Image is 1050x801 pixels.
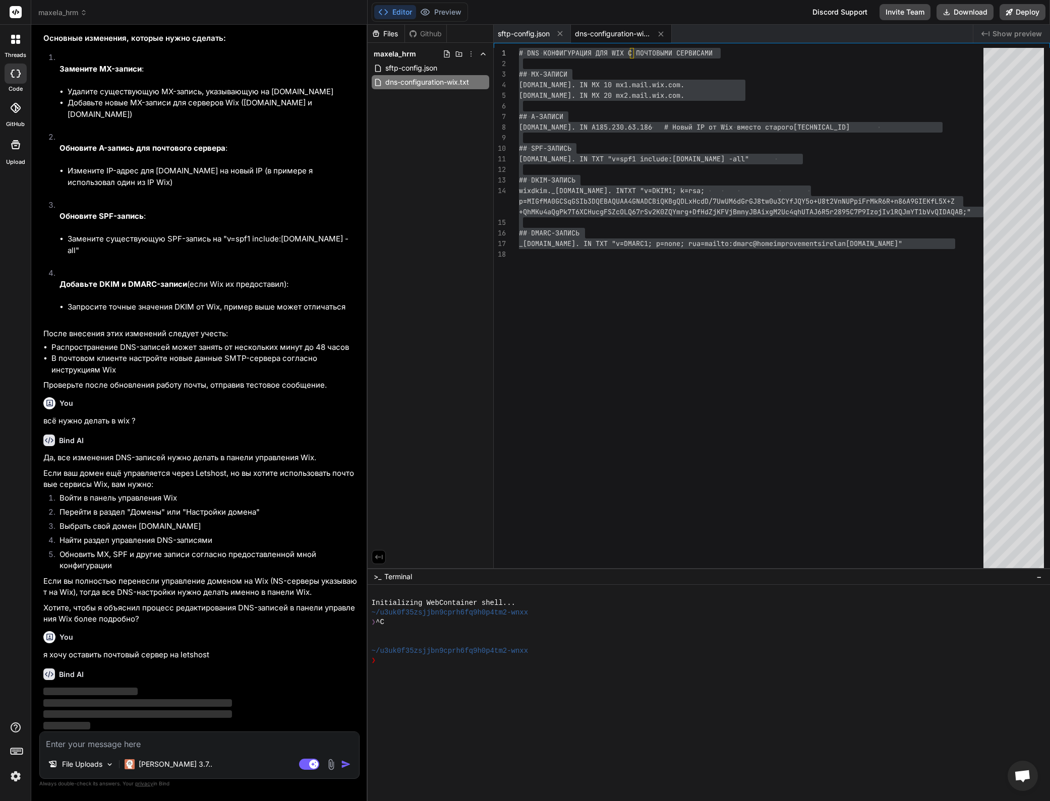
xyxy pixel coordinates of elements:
li: Найти раздел управления DNS-записями [51,535,358,549]
div: 17 [494,238,506,249]
span: − [1036,572,1042,582]
span: ## MX-ЗАПИСИ [519,70,567,79]
p: Хотите, чтобы я объяснил процесс редактирования DNS-записей в панели управления Wix более подробно? [43,602,358,625]
span: ‌ [43,699,232,707]
div: 10 [494,143,506,154]
li: Удалите существующую MX-запись, указывающую на [DOMAIN_NAME] [68,86,358,98]
span: ## A-ЗАПИСИ [519,112,563,121]
p: (если Wix их предоставил): [60,279,358,290]
span: wixdkim._[DOMAIN_NAME]. IN [519,186,624,195]
strong: Обновите A-запись для почтового сервера [60,143,225,153]
div: 7 [494,111,506,122]
span: [DOMAIN_NAME]. IN MX 10 mx1.mail.wix. [519,80,668,89]
div: 6 [494,101,506,111]
h6: You [60,398,73,408]
p: Если вы полностью перенесли управление доменом на Wix (NS-серверы указывают на Wix), тогда все DN... [43,576,358,598]
div: 8 [494,122,506,133]
p: [PERSON_NAME] 3.7.. [139,759,212,769]
button: Editor [374,5,416,19]
span: 1; p=none; rua=mailto:dmarc@homeimprovementsirelan [644,239,846,248]
span: ‌ [43,722,90,729]
span: dns-configuration-wix.txt [384,76,470,88]
span: [TECHNICAL_ID] [793,122,850,132]
span: :[DOMAIN_NAME] -all" [668,154,749,163]
p: я хочу оставить почтовый сервер на letshost [43,649,358,661]
span: ~/u3uk0f35zsjjbn9cprh6fq9h0p4tm2-wnxx [372,608,529,618]
label: threads [5,51,26,59]
p: Да, все изменения DNS-записей нужно делать в панели управления Wix. [43,452,358,464]
strong: Замените MX-записи [60,64,142,74]
span: ‌ [43,688,138,695]
label: GitHub [6,120,25,129]
span: p=MIGfMA0GCSqGSIb3DQEBAQUAA4GNADCBiQKBgQDLxHcdD/7U [519,197,721,206]
span: ❯ [372,618,376,627]
div: 2 [494,58,506,69]
button: Deploy [1000,4,1045,20]
button: Download [937,4,994,20]
span: maxela_hrm [38,8,87,18]
span: _[DOMAIN_NAME]. IN TXT "v=DMARC [519,239,644,248]
strong: Обновите SPF-запись [60,211,144,221]
div: Discord Support [806,4,873,20]
span: ~/u3uk0f35zsjjbn9cprh6fq9h0p4tm2-wnxx [372,646,529,656]
span: Initializing WebContainer shell... [372,598,515,608]
span: maxela_hrm [374,49,416,59]
p: : [60,64,358,75]
div: 12 [494,164,506,175]
span: wUM6dGrGJ8tw0u3CYfJQY5o+U8t2VnNUPpiFrMkR6R+n86A9GI [721,197,922,206]
p: : [60,211,358,222]
span: 185.230.63.186 # Новый IP от Wix вместо старого [596,122,793,132]
li: Распространение DNS-записей может занять от нескольких минут до 48 часов [51,342,358,353]
span: [DOMAIN_NAME]. IN MX 20 mx2.mail.wix. [519,91,668,100]
span: sftp-config.json [498,29,550,39]
li: Перейти в раздел "Домены" или "Настройки домена" [51,507,358,521]
li: Измените IP-адрес для [DOMAIN_NAME] на новый IP (в примере я использовал один из IP Wix) [68,165,358,188]
span: com. [668,80,684,89]
h6: You [60,632,73,642]
h6: Bind AI [59,669,84,680]
div: 1 [494,48,506,58]
span: TXT "v=DKIM1; k=rsa; [624,186,705,195]
div: 16 [494,228,506,238]
li: Выбрать свой домен [DOMAIN_NAME] [51,521,358,535]
span: ^C [376,618,384,627]
span: +QhMKu4aQgPk7T6XCHucgFSZcOLQ67rSv2K0ZQYmrg+DfHdZjK [519,207,721,216]
p: После внесения этих изменений следует учесть: [43,328,358,340]
span: >_ [374,572,381,582]
button: Preview [416,5,465,19]
div: Files [368,29,404,39]
h2: Основные изменения, которые нужно сделать: [43,33,358,44]
div: 14 [494,186,506,196]
span: ## DMARC-ЗАПИСЬ [519,228,579,237]
div: 11 [494,154,506,164]
img: settings [7,768,24,785]
h6: Bind AI [59,436,84,446]
label: code [9,85,23,93]
span: [DOMAIN_NAME]" [846,239,902,248]
p: всё нужно делать в wix ? [43,415,358,427]
span: EKfL5X+Z [922,197,955,206]
div: 18 [494,249,506,260]
p: Always double-check its answers. Your in Bind [39,779,360,788]
span: [DOMAIN_NAME]. IN TXT "v=spf1 include [519,154,668,163]
span: privacy [135,780,153,786]
span: sftp-config.json [384,62,438,74]
span: FVjBmnyJBAixgM2Uc4qhUTAJ6R5r2895C7P9IzojIv1RQJmYT1 [721,207,922,216]
label: Upload [6,158,25,166]
strong: Добавьте DKIM и DMARC-записи [60,279,187,289]
div: 4 [494,80,506,90]
span: bVvQIDAQAB;" [922,207,971,216]
div: 3 [494,69,506,80]
li: Войти в панель управления Wix [51,492,358,507]
div: 9 [494,133,506,143]
div: Open chat [1008,761,1038,791]
span: [DOMAIN_NAME]. IN A [519,122,596,132]
div: Github [405,29,446,39]
span: Show preview [993,29,1042,39]
span: ❯ [372,656,376,665]
li: Добавьте новые MX-записи для серверов Wix ([DOMAIN_NAME] и [DOMAIN_NAME]) [68,97,358,120]
li: Запросите точные значения DKIM от Wix, пример выше может отличаться [68,301,358,313]
img: icon [341,759,351,769]
div: 13 [494,175,506,186]
span: Terminal [384,572,412,582]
